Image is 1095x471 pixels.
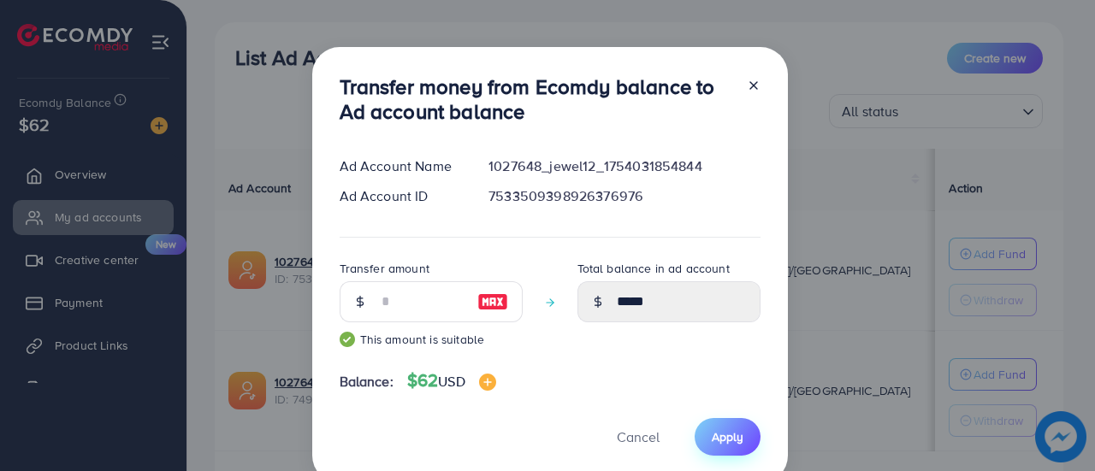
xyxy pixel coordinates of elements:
[326,156,476,176] div: Ad Account Name
[595,418,681,455] button: Cancel
[577,260,730,277] label: Total balance in ad account
[695,418,761,455] button: Apply
[438,372,465,391] span: USD
[340,260,429,277] label: Transfer amount
[340,332,355,347] img: guide
[326,186,476,206] div: Ad Account ID
[617,427,660,446] span: Cancel
[407,370,496,392] h4: $62
[477,291,508,312] img: image
[340,74,733,124] h3: Transfer money from Ecomdy balance to Ad account balance
[475,186,773,206] div: 7533509398926376976
[479,374,496,391] img: image
[712,428,743,445] span: Apply
[340,372,394,392] span: Balance:
[475,156,773,176] div: 1027648_jewel12_1754031854844
[340,331,523,348] small: This amount is suitable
